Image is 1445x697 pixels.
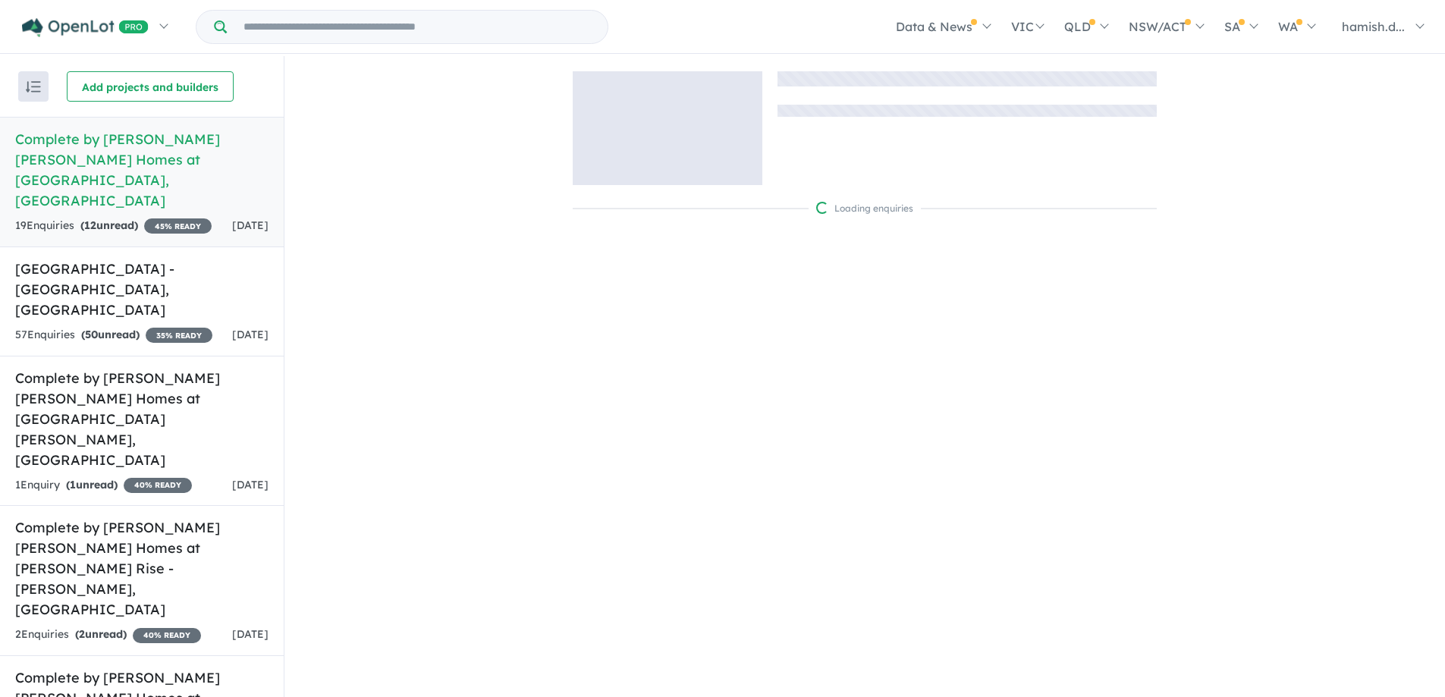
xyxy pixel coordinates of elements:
[15,626,201,644] div: 2 Enquir ies
[81,328,140,341] strong: ( unread)
[15,217,212,235] div: 19 Enquir ies
[124,478,192,493] span: 40 % READY
[144,218,212,234] span: 45 % READY
[816,201,913,216] div: Loading enquiries
[15,129,269,211] h5: Complete by [PERSON_NAME] [PERSON_NAME] Homes at [GEOGRAPHIC_DATA] , [GEOGRAPHIC_DATA]
[66,478,118,491] strong: ( unread)
[230,11,605,43] input: Try estate name, suburb, builder or developer
[133,628,201,643] span: 40 % READY
[232,218,269,232] span: [DATE]
[84,218,96,232] span: 12
[70,478,76,491] span: 1
[15,368,269,470] h5: Complete by [PERSON_NAME] [PERSON_NAME] Homes at [GEOGRAPHIC_DATA][PERSON_NAME] , [GEOGRAPHIC_DATA]
[85,328,98,341] span: 50
[67,71,234,102] button: Add projects and builders
[15,476,192,494] div: 1 Enquir y
[232,328,269,341] span: [DATE]
[80,218,138,232] strong: ( unread)
[15,326,212,344] div: 57 Enquir ies
[232,478,269,491] span: [DATE]
[22,18,149,37] img: Openlot PRO Logo White
[15,517,269,620] h5: Complete by [PERSON_NAME] [PERSON_NAME] Homes at [PERSON_NAME] Rise - [PERSON_NAME] , [GEOGRAPHIC...
[75,627,127,641] strong: ( unread)
[15,259,269,320] h5: [GEOGRAPHIC_DATA] - [GEOGRAPHIC_DATA] , [GEOGRAPHIC_DATA]
[146,328,212,343] span: 35 % READY
[79,627,85,641] span: 2
[1342,19,1405,34] span: hamish.d...
[232,627,269,641] span: [DATE]
[26,81,41,93] img: sort.svg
